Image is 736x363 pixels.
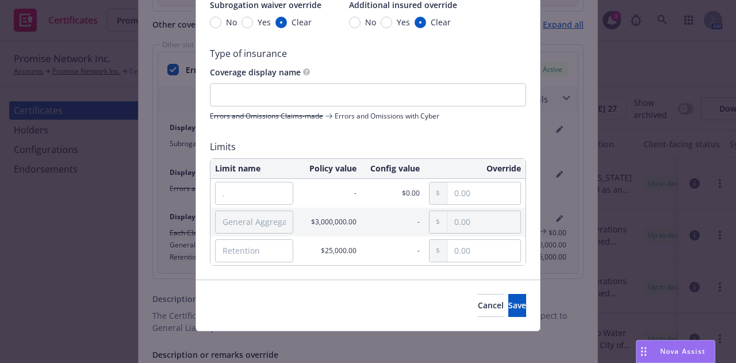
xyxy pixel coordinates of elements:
[335,111,439,121] span: Errors and Omissions with Cyber
[447,240,520,262] input: 0.00
[478,294,504,317] button: Cancel
[361,236,424,265] td: -
[210,67,301,78] span: Coverage display name
[210,111,323,121] span: Errors and Omissions Claims-made
[508,300,526,311] span: Save
[298,236,361,265] td: $25,000.00
[636,340,715,363] button: Nova Assist
[298,208,361,236] td: $3,000,000.00
[210,17,221,28] input: No
[431,16,451,28] span: Clear
[349,17,361,28] input: No
[397,16,410,28] span: Yes
[424,159,526,179] th: Override
[215,211,293,234] input: General Aggregate
[298,179,361,208] td: -
[298,159,361,179] th: Policy value
[226,16,237,28] span: No
[365,16,376,28] span: No
[381,17,392,28] input: Yes
[361,159,424,179] th: Config value
[215,182,293,205] input: .
[241,17,253,28] input: Yes
[292,16,312,28] span: Clear
[215,239,293,262] input: Retention
[361,208,424,236] td: -
[478,300,504,311] span: Cancel
[637,341,651,362] div: Drag to move
[447,182,520,204] input: 0.00
[415,17,426,28] input: Clear
[660,346,706,356] span: Nova Assist
[447,211,520,233] input: 0.00
[361,179,424,208] td: $0.00
[258,16,271,28] span: Yes
[210,140,526,154] span: Limits
[210,159,298,179] th: Limit name
[210,47,526,60] span: Type of insurance
[508,294,526,317] button: Save
[275,17,287,28] input: Clear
